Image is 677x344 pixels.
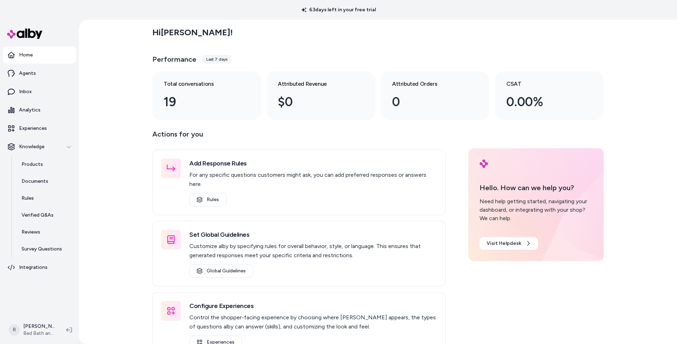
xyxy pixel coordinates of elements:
[392,92,467,111] div: 0
[164,92,238,111] div: 19
[189,158,437,168] h3: Add Response Rules
[22,195,34,202] p: Rules
[164,80,238,88] h3: Total conversations
[8,324,20,336] span: R
[23,323,55,330] p: [PERSON_NAME]
[19,143,44,150] p: Knowledge
[14,207,76,224] a: Verified Q&As
[202,55,232,64] div: Last 7 days
[297,6,380,13] p: 63 days left in your free trial
[3,259,76,276] a: Integrations
[7,29,42,39] img: alby Logo
[19,70,36,77] p: Agents
[278,80,353,88] h3: Attributed Revenue
[14,241,76,258] a: Survey Questions
[3,47,76,64] a: Home
[480,237,538,250] a: Visit Helpdesk
[278,92,353,111] div: $0
[19,125,47,132] p: Experiences
[267,71,375,120] a: Attributed Revenue $0
[3,65,76,82] a: Agents
[480,182,592,193] p: Hello. How can we help you?
[14,173,76,190] a: Documents
[189,264,253,278] a: Global Guidelines
[152,54,196,64] h3: Performance
[189,230,437,240] h3: Set Global Guidelines
[506,92,581,111] div: 0.00%
[381,71,489,120] a: Attributed Orders 0
[392,80,467,88] h3: Attributed Orders
[22,178,48,185] p: Documents
[189,170,437,189] p: For any specific questions customers might ask, you can add preferred responses or answers here.
[22,161,43,168] p: Products
[19,107,41,114] p: Analytics
[19,52,33,59] p: Home
[4,319,61,341] button: R[PERSON_NAME]Bed Bath and Beyond
[152,27,233,38] h2: Hi [PERSON_NAME] !
[480,197,592,223] div: Need help getting started, navigating your dashboard, or integrating with your shop? We can help.
[14,224,76,241] a: Reviews
[22,246,62,253] p: Survey Questions
[189,301,437,311] h3: Configure Experiences
[189,193,226,206] a: Rules
[19,264,48,271] p: Integrations
[152,128,446,145] p: Actions for you
[189,313,437,331] p: Control the shopper-facing experience by choosing where [PERSON_NAME] appears, the types of quest...
[22,212,54,219] p: Verified Q&As
[3,83,76,100] a: Inbox
[189,242,437,260] p: Customize alby by specifying rules for overall behavior, style, or language. This ensures that ge...
[14,190,76,207] a: Rules
[19,88,32,95] p: Inbox
[506,80,581,88] h3: CSAT
[152,71,261,120] a: Total conversations 19
[3,138,76,155] button: Knowledge
[3,102,76,119] a: Analytics
[22,229,40,236] p: Reviews
[14,156,76,173] a: Products
[3,120,76,137] a: Experiences
[480,159,488,168] img: alby Logo
[23,330,55,337] span: Bed Bath and Beyond
[495,71,604,120] a: CSAT 0.00%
